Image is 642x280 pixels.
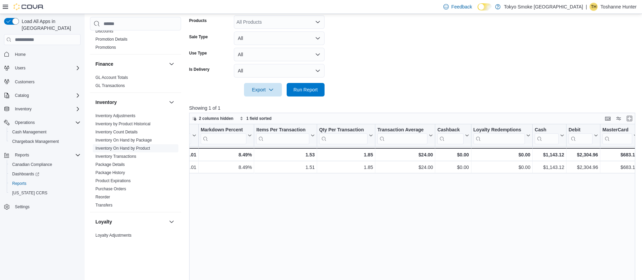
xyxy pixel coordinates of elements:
div: Finance [90,73,181,92]
button: Qty Per Transaction [319,127,373,144]
div: $24.00 [377,164,433,172]
span: Inventory [12,105,81,113]
span: [US_STATE] CCRS [12,190,47,196]
span: Reports [15,152,29,158]
div: $683.10 [602,164,638,172]
button: Customers [1,77,83,87]
button: Finance [95,61,166,67]
span: Reorder [95,194,110,200]
button: Enter fullscreen [625,114,634,123]
div: Qty Per Transaction [319,127,368,144]
span: Purchase Orders [95,186,126,192]
div: Toshanne Hunter [590,3,598,11]
button: Markdown Percent [201,127,252,144]
div: $683.10 [602,151,638,159]
span: Inventory On Hand by Package [95,137,152,143]
button: Export [244,83,282,96]
span: Chargeback Management [9,137,81,146]
div: Loyalty Redemptions [473,127,525,133]
div: Markdown Percent [201,127,246,144]
div: $1,143.12 [535,164,564,172]
div: Cash [535,127,559,144]
a: Dashboards [9,170,42,178]
span: Catalog [15,93,29,98]
p: | [586,3,587,11]
p: Tokyo Smoke [GEOGRAPHIC_DATA] [504,3,583,11]
div: $2,304.96 [569,164,598,172]
div: 1.85 [319,164,373,172]
div: MasterCard [602,127,632,133]
button: Operations [12,119,38,127]
div: $0.00 [437,164,469,172]
span: Home [15,52,26,57]
div: Cash [535,127,559,133]
button: Chargeback Management [7,137,83,146]
button: All [234,64,325,78]
span: Customers [12,78,81,86]
a: Promotions [95,45,116,50]
div: Cashback [437,127,463,144]
label: Products [189,18,207,23]
div: Total Discount [155,127,191,144]
div: MasterCard [602,127,632,144]
h3: Inventory [95,99,117,106]
span: Home [12,50,81,58]
a: Discounts [95,29,113,34]
a: Product Expirations [95,178,131,183]
nav: Complex example [4,46,81,229]
button: Inventory [95,99,166,106]
button: Reports [12,151,32,159]
button: Users [1,63,83,73]
a: Inventory On Hand by Package [95,138,152,143]
span: GL Account Totals [95,75,128,80]
a: Loyalty Adjustments [95,233,132,238]
span: Cash Management [12,129,46,135]
label: Sale Type [189,34,208,40]
button: Loyalty [95,218,166,225]
button: MasterCard [602,127,638,144]
button: Users [12,64,28,72]
div: $0.00 [473,164,530,172]
span: Operations [12,119,81,127]
a: [US_STATE] CCRS [9,189,50,197]
div: $1,143.12 [535,151,564,159]
span: Promotion Details [95,37,128,42]
a: Reports [9,179,29,188]
span: Users [12,64,81,72]
button: Cash [535,127,564,144]
span: Dashboards [9,170,81,178]
div: Items Per Transaction [256,127,309,144]
p: Toshanne Hunter [600,3,637,11]
span: Inventory Count Details [95,129,138,135]
a: Package Details [95,162,125,167]
span: Product Expirations [95,178,131,184]
a: Purchase Orders [95,187,126,191]
div: Markdown Percent [201,127,246,133]
div: Loyalty [90,231,181,250]
span: Inventory Transactions [95,154,136,159]
div: $0.00 [473,151,530,159]
button: Canadian Compliance [7,160,83,169]
div: Total Discount [155,127,191,133]
a: Inventory Count Details [95,130,138,134]
button: Open list of options [315,19,320,25]
a: GL Transactions [95,83,125,88]
button: Debit [569,127,598,144]
label: Is Delivery [189,67,209,72]
button: Keyboard shortcuts [604,114,612,123]
button: Reports [1,150,83,160]
button: Display options [615,114,623,123]
span: Customers [15,79,35,85]
button: Inventory [12,105,34,113]
div: 1.53 [256,151,315,159]
input: Dark Mode [478,3,492,10]
span: Inventory On Hand by Product [95,146,150,151]
a: Chargeback Management [9,137,62,146]
button: Items Per Transaction [256,127,315,144]
span: Transfers [95,202,112,208]
button: [US_STATE] CCRS [7,188,83,198]
span: Reports [12,181,26,186]
span: Load All Apps in [GEOGRAPHIC_DATA] [19,18,81,31]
